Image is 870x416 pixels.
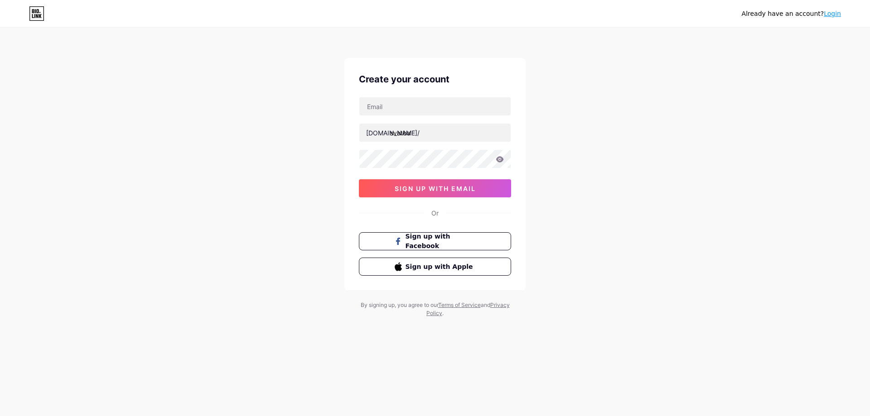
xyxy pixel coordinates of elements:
a: Terms of Service [438,301,481,308]
div: [DOMAIN_NAME]/ [366,128,420,138]
span: sign up with email [395,185,476,192]
a: Login [824,10,841,17]
div: Already have an account? [742,9,841,19]
div: By signing up, you agree to our and . [358,301,512,317]
div: Or [431,208,439,218]
button: Sign up with Facebook [359,232,511,250]
span: Sign up with Facebook [406,232,476,251]
button: Sign up with Apple [359,258,511,276]
span: Sign up with Apple [406,262,476,272]
input: username [359,124,511,142]
button: sign up with email [359,179,511,197]
div: Create your account [359,72,511,86]
input: Email [359,97,511,115]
